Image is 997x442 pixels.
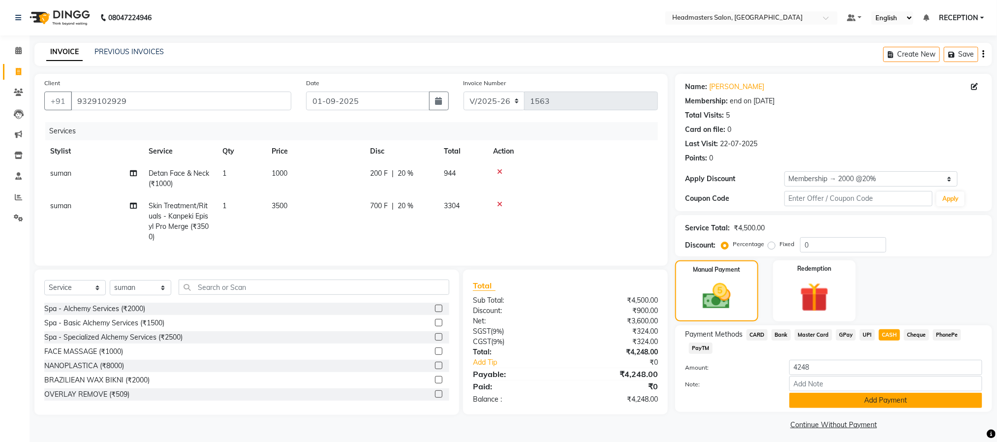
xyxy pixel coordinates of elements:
th: Action [487,140,658,162]
span: 20 % [398,201,413,211]
button: Create New [883,47,940,62]
div: Payable: [466,368,565,380]
div: Apply Discount [685,174,784,184]
span: | [392,168,394,179]
span: Total [473,281,496,291]
span: 20 % [398,168,413,179]
div: ₹4,248.00 [565,347,665,357]
b: 08047224946 [108,4,152,32]
span: suman [50,201,71,210]
img: _gift.svg [791,279,838,316]
span: Skin Treatment/Rituals - Kanpeki Episyl Pro Merge (₹3500) [149,201,209,241]
span: CARD [747,329,768,341]
div: Membership: [685,96,728,106]
div: ₹4,500.00 [565,295,665,306]
div: end on [DATE] [730,96,775,106]
span: 700 F [370,201,388,211]
div: ( ) [466,337,565,347]
div: Spa - Specialized Alchemy Services (₹2500) [44,332,183,343]
span: CASH [879,329,900,341]
span: SGST [473,327,491,336]
span: Master Card [795,329,832,341]
div: FACE MASSAGE (₹1000) [44,347,123,357]
img: _cash.svg [694,280,740,313]
span: CGST [473,337,491,346]
span: Cheque [904,329,929,341]
div: ₹3,600.00 [565,316,665,326]
span: 1000 [272,169,287,178]
span: 1 [222,169,226,178]
label: Client [44,79,60,88]
a: [PERSON_NAME] [709,82,764,92]
span: UPI [860,329,875,341]
button: Add Payment [789,393,982,408]
div: Card on file: [685,125,725,135]
div: 22-07-2025 [720,139,757,149]
div: 5 [726,110,730,121]
span: 3304 [444,201,460,210]
div: Total: [466,347,565,357]
span: | [392,201,394,211]
div: 0 [709,153,713,163]
label: Amount: [678,363,781,372]
div: Last Visit: [685,139,718,149]
label: Manual Payment [693,265,741,274]
div: Sub Total: [466,295,565,306]
div: BRAZILIEAN WAX BIKNI (₹2000) [44,375,150,385]
span: PhonePe [933,329,961,341]
div: Discount: [466,306,565,316]
span: Payment Methods [685,329,743,340]
th: Qty [217,140,266,162]
div: 0 [727,125,731,135]
div: ₹0 [565,380,665,392]
button: +91 [44,92,72,110]
div: Service Total: [685,223,730,233]
input: Search by Name/Mobile/Email/Code [71,92,291,110]
img: logo [25,4,93,32]
div: ₹900.00 [565,306,665,316]
div: OVERLAY REMOVE (₹509) [44,389,129,400]
a: INVOICE [46,43,83,61]
div: Points: [685,153,707,163]
span: Bank [772,329,791,341]
th: Stylist [44,140,143,162]
span: PayTM [689,343,713,354]
th: Total [438,140,487,162]
label: Percentage [733,240,764,249]
label: Fixed [779,240,794,249]
div: ₹324.00 [565,326,665,337]
input: Enter Offer / Coupon Code [784,191,933,206]
div: Coupon Code [685,193,784,204]
a: Continue Without Payment [677,420,990,430]
div: Balance : [466,394,565,405]
div: Services [45,122,665,140]
div: NANOPLASTICA (₹8000) [44,361,124,371]
span: 9% [493,338,502,346]
div: Paid: [466,380,565,392]
label: Date [306,79,319,88]
input: Search or Scan [179,280,449,295]
span: 200 F [370,168,388,179]
div: ₹4,500.00 [734,223,765,233]
div: ₹0 [582,357,665,368]
span: Detan Face & Neck (₹1000) [149,169,209,188]
div: ₹4,248.00 [565,368,665,380]
th: Service [143,140,217,162]
a: Add Tip [466,357,582,368]
div: Spa - Alchemy Services (₹2000) [44,304,145,314]
span: GPay [836,329,856,341]
th: Disc [364,140,438,162]
span: 3500 [272,201,287,210]
th: Price [266,140,364,162]
a: PREVIOUS INVOICES [94,47,164,56]
input: Add Note [789,376,982,391]
label: Invoice Number [464,79,506,88]
label: Note: [678,380,781,389]
div: ₹324.00 [565,337,665,347]
div: ₹4,248.00 [565,394,665,405]
label: Redemption [797,264,831,273]
button: Save [944,47,978,62]
div: ( ) [466,326,565,337]
input: Amount [789,360,982,375]
div: Name: [685,82,707,92]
